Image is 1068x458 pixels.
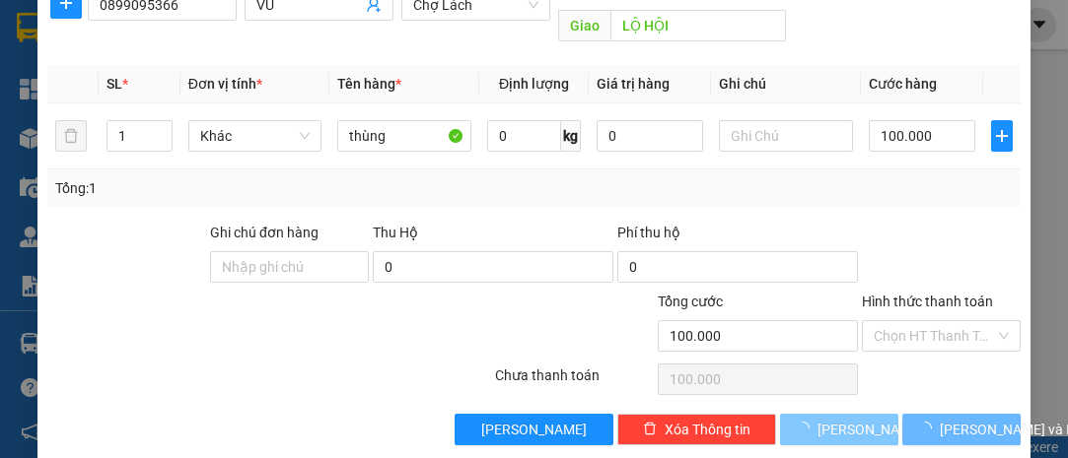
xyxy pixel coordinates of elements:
span: Đơn vị tính [188,76,262,92]
span: Tên hàng [337,76,401,92]
button: [PERSON_NAME] và In [902,414,1021,445]
span: Khác [200,121,311,151]
span: Định lượng [499,76,569,92]
span: Xóa Thông tin [665,419,750,440]
span: [PERSON_NAME] [818,419,923,440]
button: [PERSON_NAME] [455,414,613,445]
div: Phí thu hộ [617,222,858,251]
span: Tổng cước [658,294,723,309]
span: delete [643,422,657,437]
div: Chưa thanh toán [493,364,656,399]
button: deleteXóa Thông tin [617,414,776,445]
input: Dọc đường [610,10,785,41]
span: Cước hàng [869,76,937,92]
input: Ghi Chú [719,120,853,152]
span: [PERSON_NAME] [481,419,587,440]
span: Giá trị hàng [597,76,670,92]
span: Thu Hộ [373,225,418,240]
label: Ghi chú đơn hàng [210,225,319,240]
input: Ghi chú đơn hàng [210,251,369,283]
button: plus [991,120,1013,152]
span: Giao [558,10,610,41]
input: 0 [597,120,703,152]
span: kg [561,120,581,152]
label: Hình thức thanh toán [862,294,993,309]
button: [PERSON_NAME] [780,414,898,445]
input: VD: Bàn, Ghế [337,120,471,152]
button: delete [55,120,87,152]
div: Tổng: 1 [55,177,414,199]
span: loading [918,422,940,435]
th: Ghi chú [711,65,861,103]
span: SL [107,76,122,92]
span: loading [796,422,818,435]
span: plus [992,128,1012,144]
